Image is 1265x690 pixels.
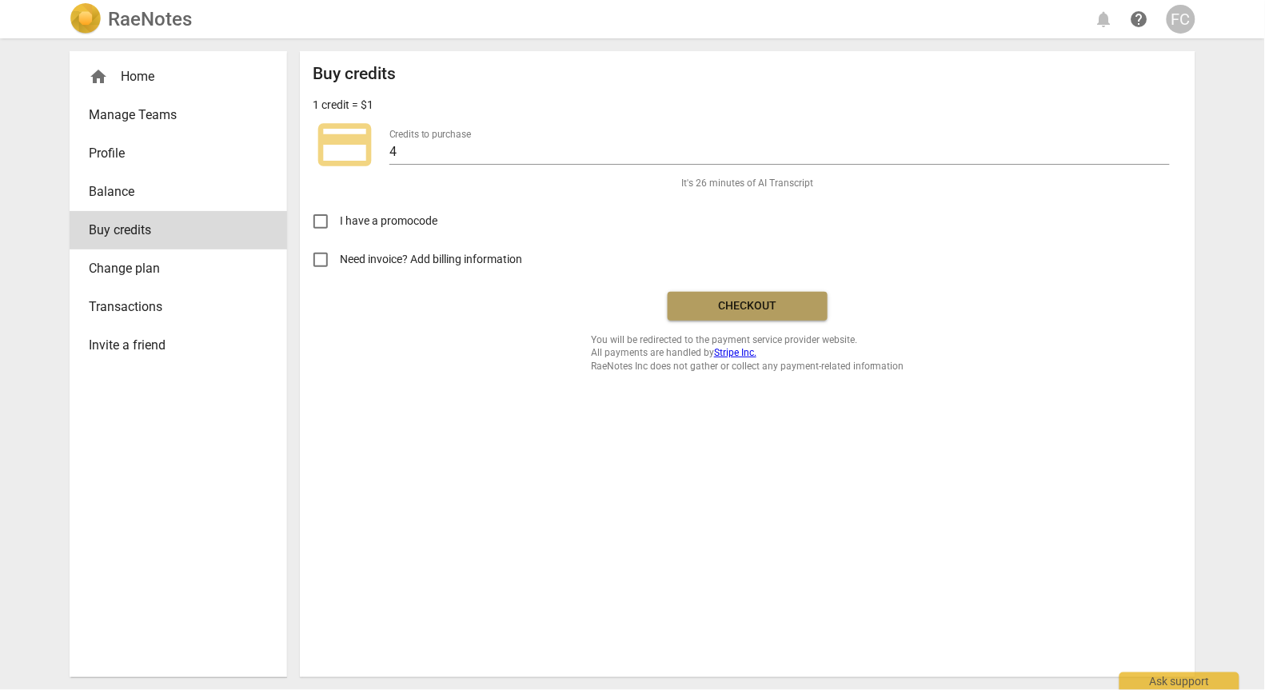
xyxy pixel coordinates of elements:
button: Checkout [668,292,828,321]
a: LogoRaeNotes [70,3,192,35]
a: Help [1125,5,1154,34]
span: credit_card [313,113,377,177]
span: Manage Teams [89,106,255,125]
span: help [1130,10,1149,29]
div: Home [89,67,255,86]
p: 1 credit = $1 [313,97,373,114]
span: home [89,67,108,86]
div: Ask support [1119,672,1239,690]
a: Balance [70,173,287,211]
a: Stripe Inc. [714,347,756,358]
span: You will be redirected to the payment service provider website. All payments are handled by RaeNo... [591,333,904,373]
a: Change plan [70,249,287,288]
span: Transactions [89,297,255,317]
h2: RaeNotes [108,8,192,30]
a: Profile [70,134,287,173]
label: Credits to purchase [389,130,471,139]
span: It's 26 minutes of AI Transcript [682,177,814,190]
span: Buy credits [89,221,255,240]
a: Manage Teams [70,96,287,134]
div: Home [70,58,287,96]
img: Logo [70,3,102,35]
span: I have a promocode [340,213,437,229]
a: Transactions [70,288,287,326]
span: Need invoice? Add billing information [340,251,525,268]
span: Change plan [89,259,255,278]
span: Balance [89,182,255,201]
span: Invite a friend [89,336,255,355]
button: FC [1167,5,1195,34]
a: Buy credits [70,211,287,249]
h2: Buy credits [313,64,396,84]
a: Invite a friend [70,326,287,365]
span: Checkout [680,298,815,314]
span: Profile [89,144,255,163]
